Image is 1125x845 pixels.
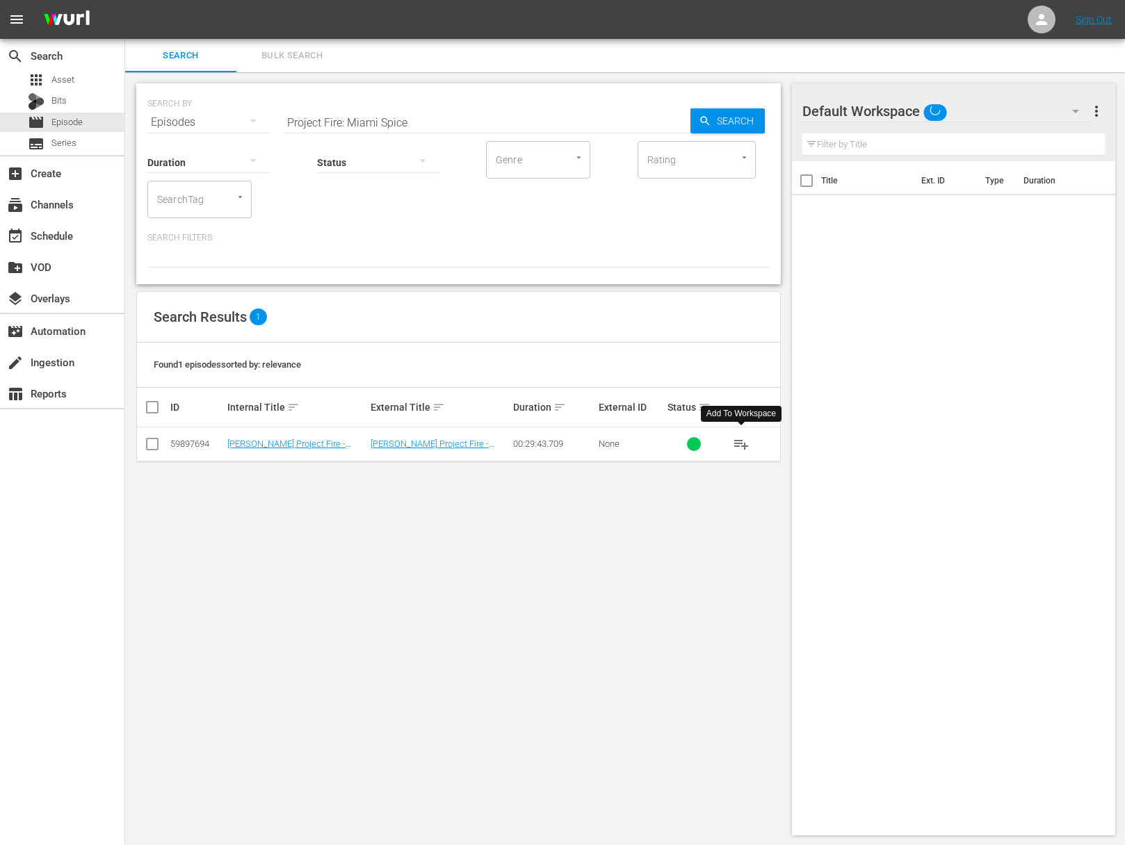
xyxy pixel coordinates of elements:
span: more_vert [1088,103,1105,120]
a: [PERSON_NAME] Project Fire - Miami Spice [371,438,494,459]
span: Episode [51,115,83,129]
div: Duration [513,399,594,416]
div: 00:29:43.709 [513,438,594,449]
span: sort [432,401,445,413]
span: playlist_add [733,436,750,452]
div: 59897694 [170,438,223,449]
div: Default Workspace [802,92,1093,131]
span: Automation [7,323,24,340]
th: Type [977,161,1015,200]
span: Search [7,48,24,65]
span: Found 1 episodes sorted by: relevance [154,359,301,370]
span: Episode [28,114,44,131]
div: External ID [599,402,663,413]
span: Search [133,48,228,64]
span: Overlays [7,290,24,307]
span: Channels [7,197,24,213]
span: sort [698,401,711,413]
span: Search [711,108,765,133]
div: ID [170,402,223,413]
a: Sign Out [1076,14,1112,25]
div: Internal Title [227,399,366,416]
div: Status [667,399,720,416]
a: [PERSON_NAME] Project Fire - Miami Spice [227,438,351,459]
span: Schedule [7,228,24,245]
span: Bits [51,94,67,108]
div: Add To Workspace [706,408,776,420]
span: sort [553,401,566,413]
span: 1 [250,309,267,325]
span: Bulk Search [245,48,339,64]
span: Search Results [154,309,247,325]
button: Open [234,190,247,204]
span: Asset [28,72,44,88]
p: Search Filters: [147,232,770,244]
button: Open [572,151,585,164]
span: Create [7,165,24,182]
span: sort [287,401,300,413]
div: None [599,438,663,449]
span: Asset [51,73,74,87]
div: Bits [28,93,44,110]
span: Series [51,136,76,150]
span: menu [8,11,25,28]
button: Search [690,108,765,133]
th: Duration [1015,161,1099,200]
button: Open [738,151,751,164]
span: Reports [7,386,24,402]
th: Ext. ID [913,161,977,200]
span: Series [28,136,44,152]
span: VOD [7,259,24,276]
button: more_vert [1088,95,1105,128]
div: Episodes [147,103,270,142]
img: ans4CAIJ8jUAAAAAAAAAAAAAAAAAAAAAAAAgQb4GAAAAAAAAAAAAAAAAAAAAAAAAJMjXAAAAAAAAAAAAAAAAAAAAAAAAgAT5G... [33,3,100,36]
div: External Title [371,399,510,416]
button: playlist_add [725,427,758,461]
span: Ingestion [7,354,24,371]
th: Title [821,161,914,200]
